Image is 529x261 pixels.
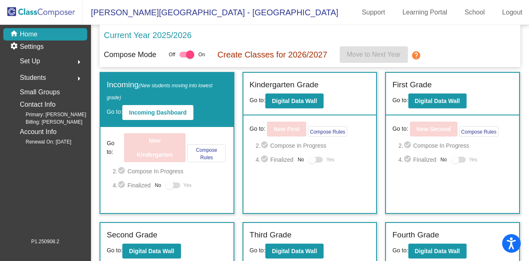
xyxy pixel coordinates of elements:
span: Students [20,72,46,84]
span: (New students moving into lowest grade) [107,83,212,101]
p: Compose Mode [104,49,156,60]
b: Digital Data Wall [272,248,317,254]
span: Set Up [20,55,40,67]
label: Kindergarten Grade [250,79,319,91]
button: Incoming Dashboard [122,105,193,120]
span: No [155,182,161,189]
button: Digital Data Wall [122,244,181,259]
span: 4. Finalized [113,180,151,190]
b: Digital Data Wall [415,98,460,104]
button: Compose Rules [459,126,498,136]
label: Fourth Grade [392,229,439,241]
b: Digital Data Wall [129,248,174,254]
span: Renewal On: [DATE] [12,138,71,146]
p: Account Info [20,126,57,138]
span: Yes [326,155,334,165]
label: Second Grade [107,229,157,241]
label: Incoming [107,79,227,103]
span: Go to: [392,97,408,103]
b: New First [274,126,300,132]
button: New First [267,122,306,136]
button: Digital Data Wall [265,244,324,259]
mat-icon: settings [10,42,20,52]
button: Compose Rules [308,126,347,136]
mat-icon: home [10,29,20,39]
b: New Kindergarten [137,137,173,158]
mat-icon: arrow_right [74,74,84,84]
span: 2. Compose In Progress [113,166,227,176]
p: Contact Info [20,99,55,110]
span: 2. Compose In Progress [398,141,513,151]
p: Create Classes for 2026/2027 [217,48,327,61]
span: Go to: [250,125,265,133]
p: Home [20,29,38,39]
mat-icon: check_circle [260,155,270,165]
b: Incoming Dashboard [129,109,186,116]
span: Go to: [107,139,122,156]
p: Settings [20,42,44,52]
span: Billing: [PERSON_NAME] [12,118,82,126]
mat-icon: check_circle [117,180,127,190]
button: Move to Next Year [340,46,408,63]
span: 4. Finalized [255,155,293,165]
span: Primary: [PERSON_NAME] [12,111,86,118]
label: Third Grade [250,229,291,241]
a: Support [355,6,392,19]
b: Digital Data Wall [415,248,460,254]
span: Go to: [107,247,122,254]
span: 2. Compose In Progress [255,141,370,151]
button: Digital Data Wall [408,244,467,259]
span: Yes [183,180,192,190]
mat-icon: help [411,50,421,60]
span: [PERSON_NAME][GEOGRAPHIC_DATA] - [GEOGRAPHIC_DATA] [83,6,338,19]
a: Learning Portal [396,6,454,19]
b: Digital Data Wall [272,98,317,104]
mat-icon: check_circle [403,141,413,151]
span: No [441,156,447,163]
span: Go to: [250,247,265,254]
b: New Second [417,126,451,132]
span: Yes [469,155,477,165]
button: Compose Rules [187,144,226,162]
span: On [198,51,205,58]
a: School [458,6,491,19]
span: Go to: [250,97,265,103]
label: First Grade [392,79,431,91]
span: Go to: [392,247,408,254]
mat-icon: check_circle [260,141,270,151]
mat-icon: arrow_right [74,57,84,67]
span: Go to: [392,125,408,133]
span: Move to Next Year [347,51,401,58]
span: No [298,156,304,163]
p: Small Groups [20,86,60,98]
mat-icon: check_circle [117,166,127,176]
button: New Second [410,122,458,136]
button: Digital Data Wall [408,93,467,108]
mat-icon: check_circle [403,155,413,165]
span: Go to: [107,108,122,115]
span: Off [169,51,175,58]
button: Digital Data Wall [265,93,324,108]
p: Current Year 2025/2026 [104,29,191,41]
span: 4. Finalized [398,155,436,165]
a: Logout [496,6,529,19]
button: New Kindergarten [124,133,186,162]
